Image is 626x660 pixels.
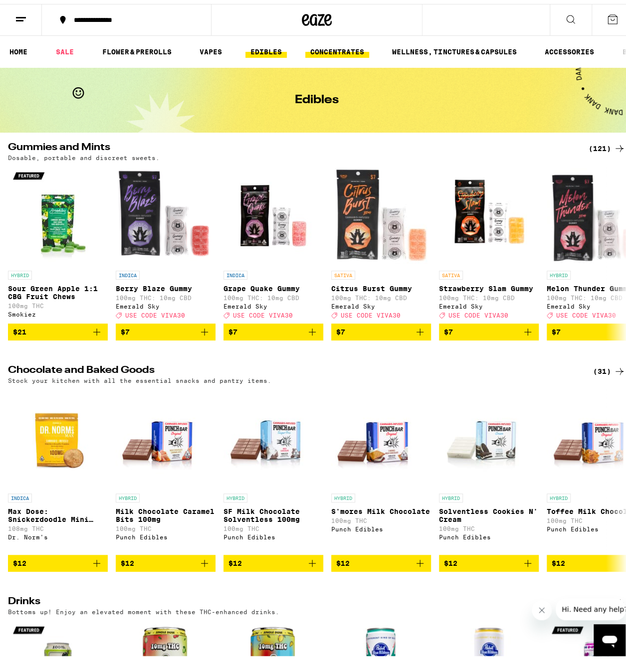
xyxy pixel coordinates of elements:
[223,385,323,485] img: Punch Edibles - SF Milk Chocolate Solventless 100mg
[331,320,431,336] button: Add to bag
[125,308,185,315] span: USE CODE VIVA30
[331,385,431,485] img: Punch Edibles - S'mores Milk Chocolate
[223,162,323,262] img: Emerald Sky - Grape Quake Gummy
[331,513,431,520] p: 100mg THC
[8,490,32,498] p: INDICA
[223,299,323,306] div: Emerald Sky
[51,42,79,54] a: SALE
[116,490,140,498] p: HYBRID
[8,373,271,380] p: Stock your kitchen with all the essential snacks and pantry items.
[439,385,539,550] a: Open page for Solventless Cookies N' Cream from Punch Edibles
[116,162,215,262] img: Emerald Sky - Berry Blaze Gummy
[439,162,539,320] a: Open page for Strawberry Slam Gummy from Emerald Sky
[593,361,626,373] div: (31)
[13,555,26,563] span: $12
[228,555,242,563] span: $12
[116,320,215,336] button: Add to bag
[223,385,323,550] a: Open page for SF Milk Chocolate Solventless 100mg from Punch Edibles
[331,162,431,320] a: Open page for Citrus Burst Gummy from Emerald Sky
[295,90,339,102] h1: Edibles
[8,151,160,157] p: Dosable, portable and discreet sweets.
[8,605,279,611] p: Bottoms up! Enjoy an elevated moment with these THC-enhanced drinks.
[547,267,571,276] p: HYBRID
[116,551,215,568] button: Add to bag
[8,320,108,336] button: Add to bag
[121,555,134,563] span: $12
[8,530,108,536] div: Dr. Norm's
[341,308,401,315] span: USE CODE VIVA30
[223,530,323,536] div: Punch Edibles
[439,551,539,568] button: Add to bag
[8,139,577,151] h2: Gummies and Mints
[532,596,552,616] iframe: Close message
[552,555,565,563] span: $12
[444,324,453,332] span: $7
[116,385,215,550] a: Open page for Milk Chocolate Caramel Bits 100mg from Punch Edibles
[223,490,247,498] p: HYBRID
[223,320,323,336] button: Add to bag
[594,620,626,652] iframe: Button to launch messaging window
[439,291,539,297] p: 100mg THC: 10mg CBD
[336,324,345,332] span: $7
[439,299,539,306] div: Emerald Sky
[331,291,431,297] p: 100mg THC: 10mg CBD
[331,522,431,528] div: Punch Edibles
[439,521,539,528] p: 100mg THC
[547,490,571,498] p: HYBRID
[444,555,457,563] span: $12
[116,291,215,297] p: 100mg THC: 10mg CBD
[116,267,140,276] p: INDICA
[589,139,626,151] a: (121)
[439,267,463,276] p: SATIVA
[593,593,626,605] a: (40)
[387,42,521,54] a: WELLNESS, TINCTURES & CAPSULES
[8,307,108,314] div: Smokiez
[439,490,463,498] p: HYBRID
[8,385,108,550] a: Open page for Max Dose: Snickerdoodle Mini Cookie - Indica from Dr. Norm's
[552,324,561,332] span: $7
[6,7,72,15] span: Hi. Need any help?
[195,42,227,54] a: VAPES
[223,162,323,320] a: Open page for Grape Quake Gummy from Emerald Sky
[448,308,508,315] span: USE CODE VIVA30
[223,503,323,519] p: SF Milk Chocolate Solventless 100mg
[223,281,323,289] p: Grape Quake Gummy
[439,385,539,485] img: Punch Edibles - Solventless Cookies N' Cream
[331,299,431,306] div: Emerald Sky
[331,551,431,568] button: Add to bag
[116,503,215,519] p: Milk Chocolate Caramel Bits 100mg
[331,162,431,262] img: Emerald Sky - Citrus Burst Gummy
[439,503,539,519] p: Solventless Cookies N' Cream
[8,162,108,262] img: Smokiez - Sour Green Apple 1:1 CBG Fruit Chews
[233,308,293,315] span: USE CODE VIVA30
[439,320,539,336] button: Add to bag
[8,521,108,528] p: 108mg THC
[121,324,130,332] span: $7
[228,324,237,332] span: $7
[8,267,32,276] p: HYBRID
[116,530,215,536] div: Punch Edibles
[331,281,431,289] p: Citrus Burst Gummy
[116,521,215,528] p: 100mg THC
[8,361,577,373] h2: Chocolate and Baked Goods
[4,42,32,54] a: HOME
[331,490,355,498] p: HYBRID
[8,385,108,485] img: Dr. Norm's - Max Dose: Snickerdoodle Mini Cookie - Indica
[116,162,215,320] a: Open page for Berry Blaze Gummy from Emerald Sky
[556,594,626,616] iframe: Message from company
[331,503,431,511] p: S'mores Milk Chocolate
[223,291,323,297] p: 100mg THC: 10mg CBD
[439,162,539,262] img: Emerald Sky - Strawberry Slam Gummy
[331,385,431,550] a: Open page for S'mores Milk Chocolate from Punch Edibles
[8,503,108,519] p: Max Dose: Snickerdoodle Mini Cookie - Indica
[245,42,287,54] a: EDIBLES
[439,281,539,289] p: Strawberry Slam Gummy
[336,555,350,563] span: $12
[556,308,616,315] span: USE CODE VIVA30
[116,299,215,306] div: Emerald Sky
[439,530,539,536] div: Punch Edibles
[8,593,577,605] h2: Drinks
[97,42,177,54] a: FLOWER & PREROLLS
